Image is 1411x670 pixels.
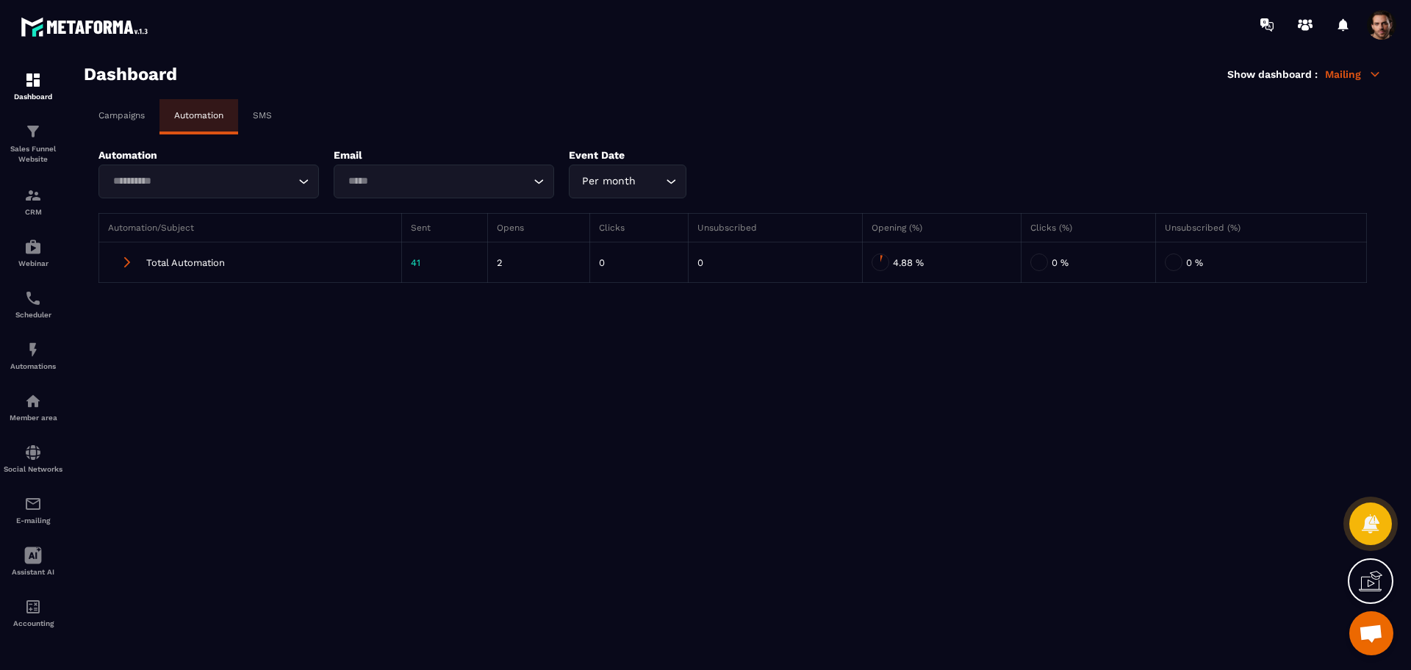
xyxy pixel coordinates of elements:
[334,149,554,161] p: Email
[24,187,42,204] img: formation
[24,598,42,616] img: accountant
[487,242,589,283] td: 2
[639,173,662,190] input: Search for option
[24,341,42,359] img: automations
[402,242,487,283] td: 41
[4,516,62,525] p: E-mailing
[174,110,223,120] p: Automation
[4,381,62,433] a: automationsautomationsMember area
[863,214,1021,242] th: Opening (%)
[569,149,753,161] p: Event Date
[98,149,319,161] p: Automation
[4,433,62,484] a: social-networksocial-networkSocial Networks
[4,465,62,473] p: Social Networks
[4,568,62,576] p: Assistant AI
[487,214,589,242] th: Opens
[108,251,392,273] div: Total Automation
[24,238,42,256] img: automations
[4,176,62,227] a: formationformationCRM
[1227,68,1318,80] p: Show dashboard :
[872,251,1011,273] div: 4.88 %
[4,60,62,112] a: formationformationDashboard
[688,214,862,242] th: Unsubscribed
[4,414,62,422] p: Member area
[402,214,487,242] th: Sent
[4,330,62,381] a: automationsautomationsAutomations
[578,173,639,190] span: Per month
[98,110,145,120] p: Campaigns
[4,112,62,176] a: formationformationSales Funnel Website
[688,242,862,283] td: 0
[24,123,42,140] img: formation
[4,362,62,370] p: Automations
[98,165,319,198] div: Search for option
[569,165,686,198] div: Search for option
[84,64,177,84] h3: Dashboard
[1156,214,1367,242] th: Unsubscribed (%)
[24,495,42,513] img: email
[1165,251,1357,273] div: 0 %
[4,227,62,278] a: automationsautomationsWebinar
[589,214,688,242] th: Clicks
[24,444,42,461] img: social-network
[24,392,42,410] img: automations
[4,619,62,627] p: Accounting
[1325,68,1382,81] p: Mailing
[253,110,272,120] p: SMS
[108,173,295,190] input: Search for option
[4,311,62,319] p: Scheduler
[589,242,688,283] td: 0
[1021,214,1156,242] th: Clicks (%)
[334,165,554,198] div: Search for option
[4,93,62,101] p: Dashboard
[4,144,62,165] p: Sales Funnel Website
[4,259,62,267] p: Webinar
[99,214,402,242] th: Automation/Subject
[4,587,62,638] a: accountantaccountantAccounting
[24,289,42,307] img: scheduler
[1349,611,1393,655] div: Mở cuộc trò chuyện
[4,208,62,216] p: CRM
[1030,251,1147,273] div: 0 %
[4,536,62,587] a: Assistant AI
[4,484,62,536] a: emailemailE-mailing
[4,278,62,330] a: schedulerschedulerScheduler
[24,71,42,89] img: formation
[343,173,530,190] input: Search for option
[21,13,153,40] img: logo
